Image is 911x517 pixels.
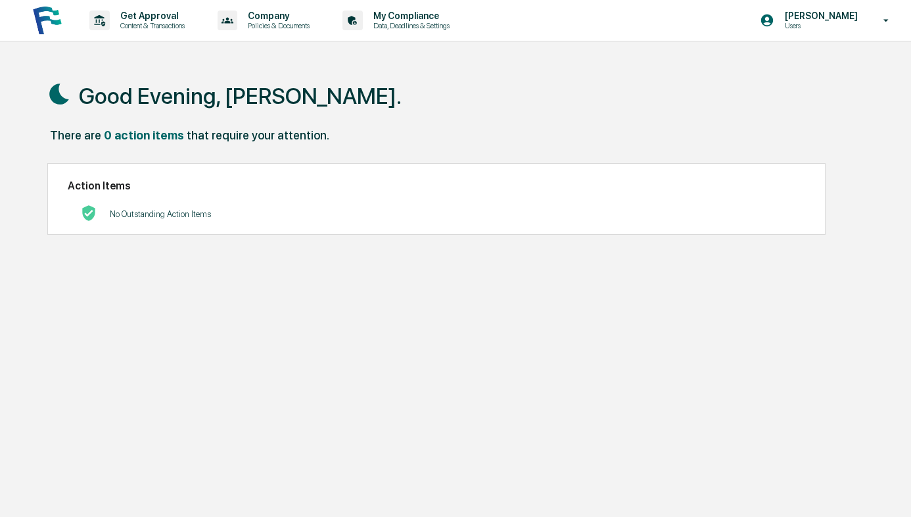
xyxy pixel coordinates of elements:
[187,128,329,142] div: that require your attention.
[110,209,211,219] p: No Outstanding Action Items
[774,11,864,21] p: [PERSON_NAME]
[32,5,63,36] img: logo
[79,83,402,109] h1: Good Evening, [PERSON_NAME].
[81,205,97,221] img: No Actions logo
[237,21,316,30] p: Policies & Documents
[110,11,191,21] p: Get Approval
[774,21,864,30] p: Users
[363,11,456,21] p: My Compliance
[237,11,316,21] p: Company
[68,180,806,192] h2: Action Items
[110,21,191,30] p: Content & Transactions
[104,128,184,142] div: 0 action items
[50,128,101,142] div: There are
[363,21,456,30] p: Data, Deadlines & Settings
